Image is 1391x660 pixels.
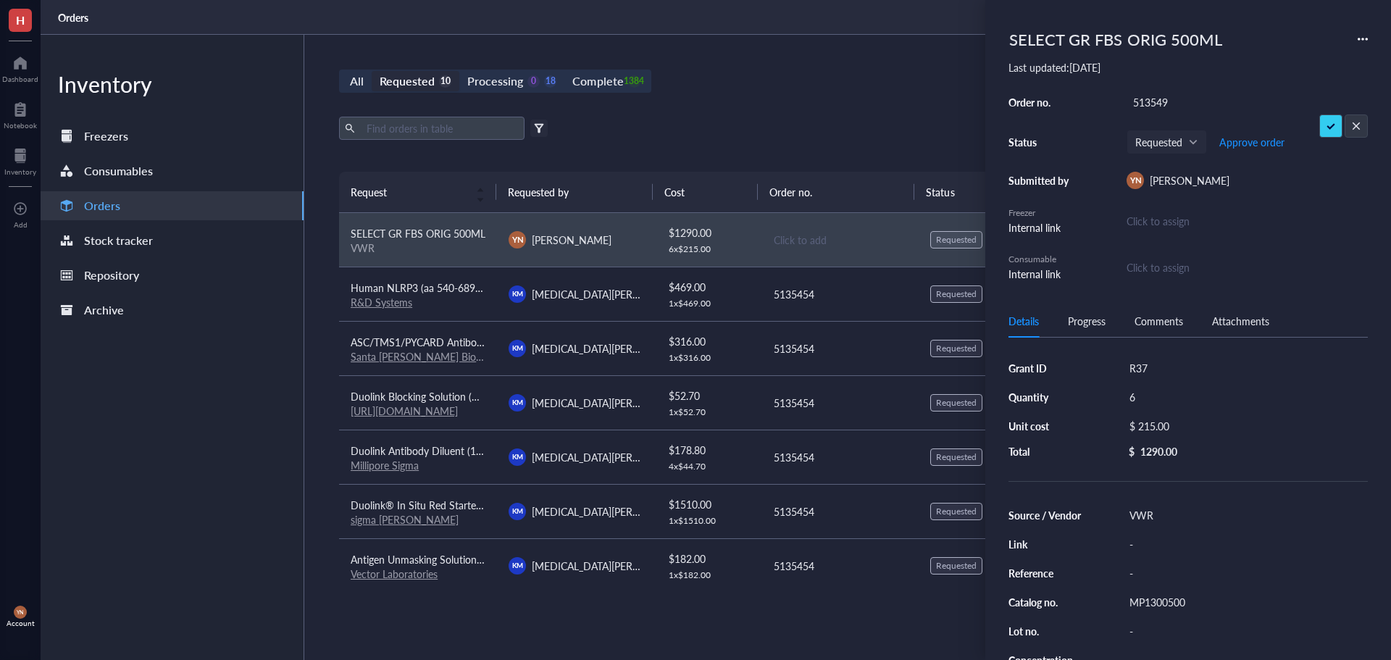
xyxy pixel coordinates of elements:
div: $ 178.80 [669,442,750,458]
div: 5135454 [774,341,907,356]
span: Approve order [1219,136,1285,148]
span: Duolink Antibody Diluent (1X) [351,443,485,458]
span: Human NLRP3 (aa 540-689) Antibody [351,280,522,295]
div: Add [14,220,28,229]
a: Archive [41,296,304,325]
td: Click to add [761,213,919,267]
a: Notebook [4,98,37,130]
div: Link [1008,538,1082,551]
span: H [16,11,25,29]
span: KM [512,560,523,570]
div: Catalog no. [1008,596,1082,609]
span: YN [1129,175,1141,187]
div: Submitted by [1008,174,1074,187]
div: 5135454 [774,395,907,411]
div: 6 x $ 215.00 [669,243,750,255]
div: 4 x $ 44.70 [669,461,750,472]
div: Click to assign [1127,259,1368,275]
span: [MEDICAL_DATA][PERSON_NAME] [532,396,691,410]
a: Inventory [4,144,36,176]
div: 1384 [628,75,640,88]
span: [PERSON_NAME] [532,233,611,247]
div: Requested [936,397,977,409]
button: Approve order [1219,130,1285,154]
div: 5135454 [774,449,907,465]
div: $ 1510.00 [669,496,750,512]
div: Processing [467,71,523,91]
span: KM [512,451,523,461]
td: 5135454 [761,430,919,484]
div: 5135454 [774,558,907,574]
a: [URL][DOMAIN_NAME] [351,404,458,418]
div: SELECT GR FBS ORIG 500ML [1003,23,1229,55]
a: Dashboard [2,51,38,83]
div: Requested [936,451,977,463]
span: KM [512,397,523,407]
div: 1290.00 [1140,445,1177,458]
div: Click to add [774,232,907,248]
div: Notebook [4,121,37,130]
div: Comments [1135,313,1183,329]
div: Dashboard [2,75,38,83]
span: KM [512,343,523,353]
div: 1 x $ 1510.00 [669,515,750,527]
th: Request [339,172,496,212]
div: Requested [936,560,977,572]
div: Freezer [1008,206,1074,220]
span: [MEDICAL_DATA][PERSON_NAME] [532,559,691,573]
div: Requested [936,343,977,354]
div: Requested [936,288,977,300]
span: Duolink Blocking Solution (1X) [351,389,487,404]
div: 1 x $ 469.00 [669,298,750,309]
div: MP1300500 [1123,592,1368,612]
div: Consumables [84,161,153,181]
div: Freezers [84,126,128,146]
th: Status [914,172,1019,212]
div: - [1123,563,1368,583]
div: $ 1290.00 [669,225,750,241]
span: [PERSON_NAME] [1150,173,1229,188]
span: Duolink® In Situ Red Starter Kit Mouse/Goat [351,498,554,512]
span: [MEDICAL_DATA][PERSON_NAME] [532,450,691,464]
a: Orders [41,191,304,220]
div: segmented control [339,70,651,93]
div: Requested [936,506,977,517]
th: Requested by [496,172,653,212]
span: [MEDICAL_DATA][PERSON_NAME] [532,287,691,301]
div: Source / Vendor [1008,509,1082,522]
div: 5135454 [774,286,907,302]
div: $ 469.00 [669,279,750,295]
div: Inventory [41,70,304,99]
td: 5135454 [761,484,919,538]
div: VWR [351,241,485,254]
div: Archive [84,300,124,320]
div: Quantity [1008,390,1082,404]
div: Last updated: [DATE] [1008,61,1368,74]
input: Find orders in table [361,117,519,139]
div: Orders [84,196,120,216]
div: $ 316.00 [669,333,750,349]
span: YN [511,233,523,246]
span: Antigen Unmasking Solution, Citrate-Based (H-3300-250) [351,552,607,567]
div: $ 52.70 [669,388,750,404]
div: - [1123,534,1368,554]
a: R&D Systems [351,295,412,309]
div: - [1123,621,1368,641]
span: KM [512,288,523,298]
div: Details [1008,313,1039,329]
a: Vector Laboratories [351,567,438,581]
th: Cost [653,172,757,212]
div: Unit cost [1008,419,1082,433]
div: 1 x $ 316.00 [669,352,750,364]
div: Order no. [1008,96,1074,109]
a: Orders [58,11,91,24]
div: 1 x $ 182.00 [669,569,750,581]
div: Inventory [4,167,36,176]
div: $ 182.00 [669,551,750,567]
div: Internal link [1008,266,1074,282]
span: KM [512,506,523,516]
a: Repository [41,261,304,290]
div: 0 [527,75,540,88]
div: $ [1129,445,1135,458]
a: Freezers [41,122,304,151]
